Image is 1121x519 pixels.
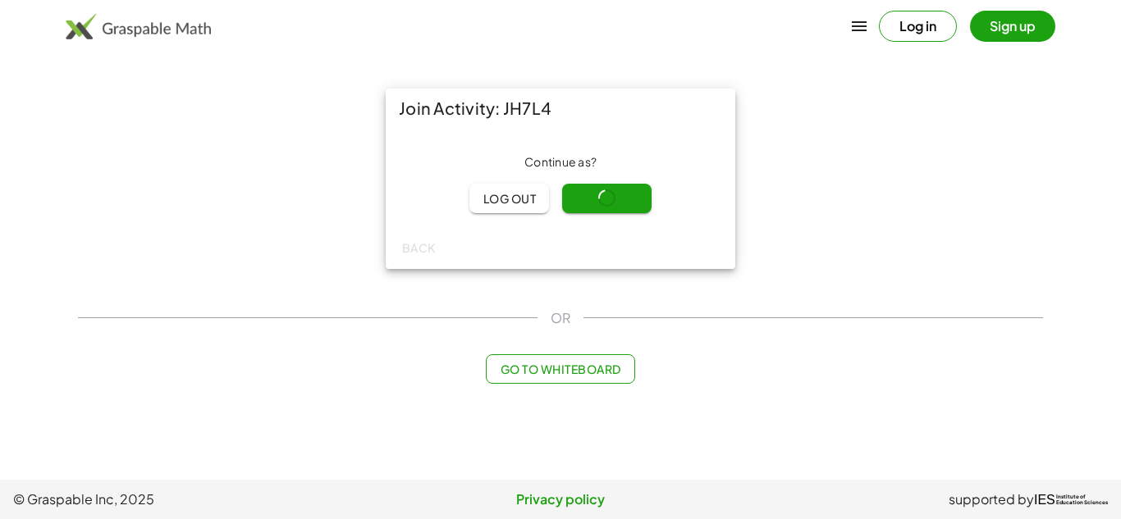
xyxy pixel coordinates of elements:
span: © Graspable Inc, 2025 [13,489,378,509]
div: Join Activity: JH7L4 [386,89,735,128]
a: IESInstitute ofEducation Sciences [1034,489,1108,509]
a: Privacy policy [378,489,744,509]
span: OR [551,308,570,328]
span: supported by [949,489,1034,509]
button: Sign up [970,11,1055,42]
span: IES [1034,492,1055,508]
button: Log in [879,11,957,42]
button: Go to Whiteboard [486,354,634,384]
span: Institute of Education Sciences [1056,494,1108,506]
div: Continue as ? [399,154,722,171]
button: Log out [469,184,549,213]
span: Log out [483,191,536,206]
span: Go to Whiteboard [500,362,620,376]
